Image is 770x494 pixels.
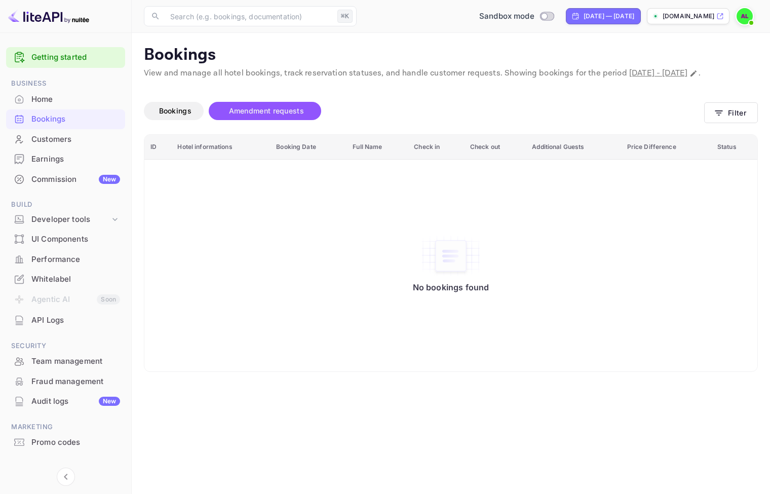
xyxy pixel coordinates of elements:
div: Whitelabel [31,274,120,285]
th: Additional Guests [526,135,621,160]
a: Earnings [6,149,125,168]
a: Fraud management [6,372,125,391]
div: Audit logsNew [6,392,125,411]
div: Whitelabel [6,270,125,289]
div: Commission [31,174,120,185]
div: Earnings [31,154,120,165]
a: Team management [6,352,125,370]
th: Check out [464,135,526,160]
div: [DATE] — [DATE] [584,12,634,21]
div: Fraud management [31,376,120,388]
div: Getting started [6,47,125,68]
p: [DOMAIN_NAME] [663,12,714,21]
a: CommissionNew [6,170,125,188]
a: Customers [6,130,125,148]
span: Bookings [159,106,191,115]
table: booking table [144,135,757,371]
div: New [99,397,120,406]
div: Promo codes [6,433,125,452]
p: Bookings [144,45,758,65]
img: No bookings found [420,235,481,277]
button: Collapse navigation [57,468,75,486]
button: Filter [704,102,758,123]
button: Change date range [688,68,699,79]
span: Build [6,199,125,210]
div: Developer tools [31,214,110,225]
div: Fraud management [6,372,125,392]
p: View and manage all hotel bookings, track reservation statuses, and handle customer requests. Sho... [144,67,758,80]
div: Customers [31,134,120,145]
span: Marketing [6,422,125,433]
span: Amendment requests [229,106,304,115]
div: Developer tools [6,211,125,229]
div: Customers [6,130,125,149]
div: New [99,175,120,184]
a: Performance [6,250,125,269]
div: Team management [31,356,120,367]
th: Hotel informations [171,135,270,160]
div: Team management [6,352,125,371]
p: No bookings found [413,282,489,292]
span: Business [6,78,125,89]
a: Getting started [31,52,120,63]
span: Security [6,340,125,352]
div: CommissionNew [6,170,125,189]
div: Home [6,90,125,109]
th: ID [144,135,171,160]
a: UI Components [6,230,125,248]
a: Promo codes [6,433,125,451]
th: Full Name [346,135,408,160]
div: Switch to Production mode [475,11,558,22]
th: Booking Date [270,135,346,160]
th: Status [711,135,757,160]
img: Abdelhakim Ait Lafkih [737,8,753,24]
input: Search (e.g. bookings, documentation) [164,6,333,26]
div: account-settings tabs [144,102,704,120]
div: Audit logs [31,396,120,407]
a: Bookings [6,109,125,128]
div: API Logs [6,311,125,330]
div: Earnings [6,149,125,169]
th: Check in [408,135,464,160]
a: Whitelabel [6,270,125,288]
div: UI Components [31,234,120,245]
span: [DATE] - [DATE] [629,68,687,79]
div: UI Components [6,230,125,249]
div: ⌘K [337,10,353,23]
div: Promo codes [31,437,120,448]
img: LiteAPI logo [8,8,89,24]
span: Sandbox mode [479,11,534,22]
div: Bookings [6,109,125,129]
div: Performance [6,250,125,270]
div: API Logs [31,315,120,326]
div: Bookings [31,113,120,125]
div: Home [31,94,120,105]
div: Performance [31,254,120,265]
a: Audit logsNew [6,392,125,410]
a: Home [6,90,125,108]
th: Price Difference [621,135,711,160]
a: API Logs [6,311,125,329]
